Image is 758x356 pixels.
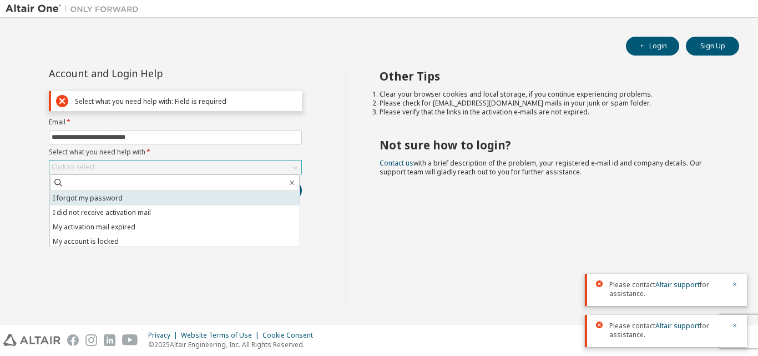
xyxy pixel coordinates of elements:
li: Please check for [EMAIL_ADDRESS][DOMAIN_NAME] mails in your junk or spam folder. [380,99,720,108]
button: Sign Up [686,37,739,56]
a: Contact us [380,158,413,168]
h2: Other Tips [380,69,720,83]
label: Email [49,118,302,127]
a: Altair support [655,321,700,330]
img: youtube.svg [122,334,138,346]
div: Select what you need help with: Field is required [75,97,297,106]
div: Account and Login Help [49,69,251,78]
span: Please contact for assistance. [609,322,725,339]
li: Clear your browser cookies and local storage, if you continue experiencing problems. [380,90,720,99]
img: instagram.svg [85,334,97,346]
button: Login [626,37,679,56]
a: Altair support [655,280,700,289]
h2: Not sure how to login? [380,138,720,152]
div: Cookie Consent [262,331,320,340]
div: Privacy [148,331,181,340]
li: Please verify that the links in the activation e-mails are not expired. [380,108,720,117]
label: Select what you need help with [49,148,302,157]
img: Altair One [6,3,144,14]
span: with a brief description of the problem, your registered e-mail id and company details. Our suppo... [380,158,702,177]
img: facebook.svg [67,334,79,346]
div: Click to select [49,161,301,174]
li: I forgot my password [50,191,300,205]
div: Website Terms of Use [181,331,262,340]
span: Please contact for assistance. [609,280,725,298]
img: linkedin.svg [104,334,115,346]
img: altair_logo.svg [3,334,60,346]
p: © 2025 Altair Engineering, Inc. All Rights Reserved. [148,340,320,349]
div: Click to select [52,163,95,172]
